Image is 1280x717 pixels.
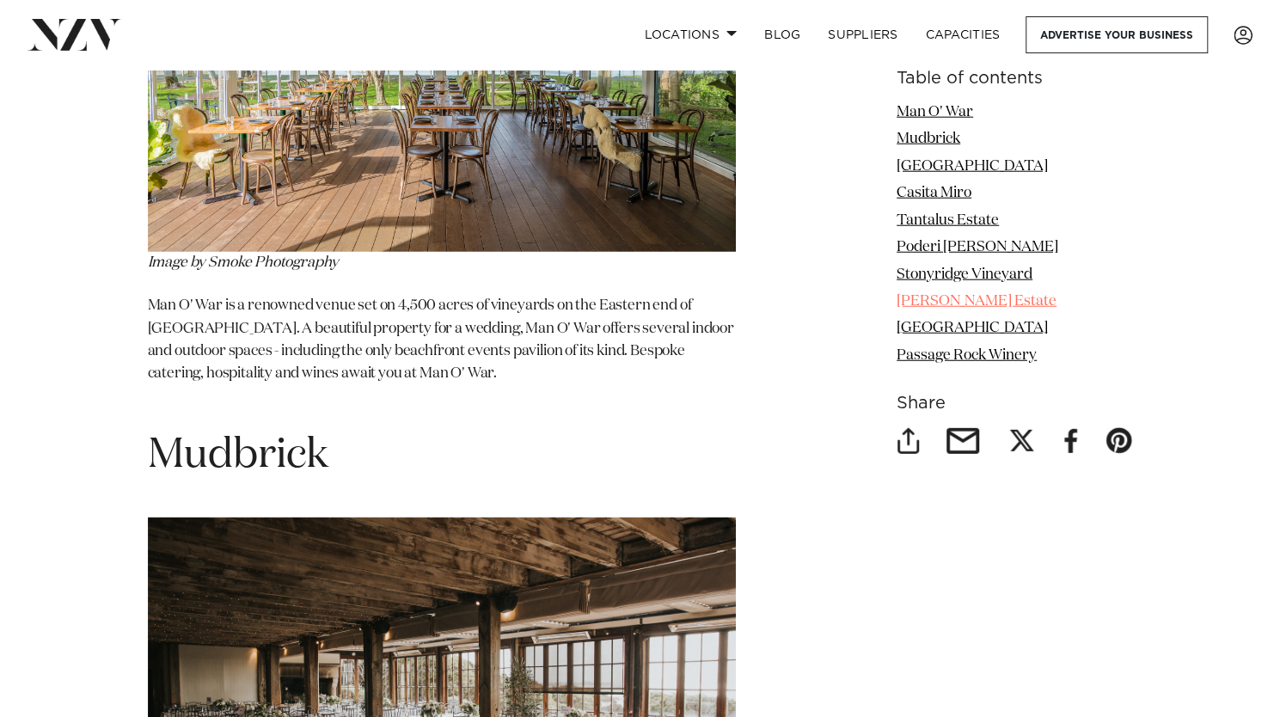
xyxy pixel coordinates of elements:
[148,295,736,408] p: Man O' War is a renowned venue set on 4,500 acres of vineyards on the Eastern end of [GEOGRAPHIC_...
[897,348,1037,363] a: Passage Rock Winery
[897,213,999,228] a: Tantalus Estate
[897,267,1032,282] a: Stonyridge Vineyard
[148,255,340,270] em: Image by Smoke Photography
[630,16,750,53] a: Locations
[1026,16,1208,53] a: Advertise your business
[750,16,814,53] a: BLOG
[897,70,1133,88] h6: Table of contents
[912,16,1014,53] a: Capacities
[897,159,1048,174] a: [GEOGRAPHIC_DATA]
[28,19,121,50] img: nzv-logo.png
[897,105,973,119] a: Man O' War
[897,294,1056,309] a: [PERSON_NAME] Estate
[897,395,1133,413] h6: Share
[897,186,971,200] a: Casita Miro
[814,16,911,53] a: SUPPLIERS
[897,132,960,146] a: Mudbrick
[897,322,1048,336] a: [GEOGRAPHIC_DATA]
[148,429,736,483] h1: Mudbrick
[897,240,1058,254] a: Poderi [PERSON_NAME]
